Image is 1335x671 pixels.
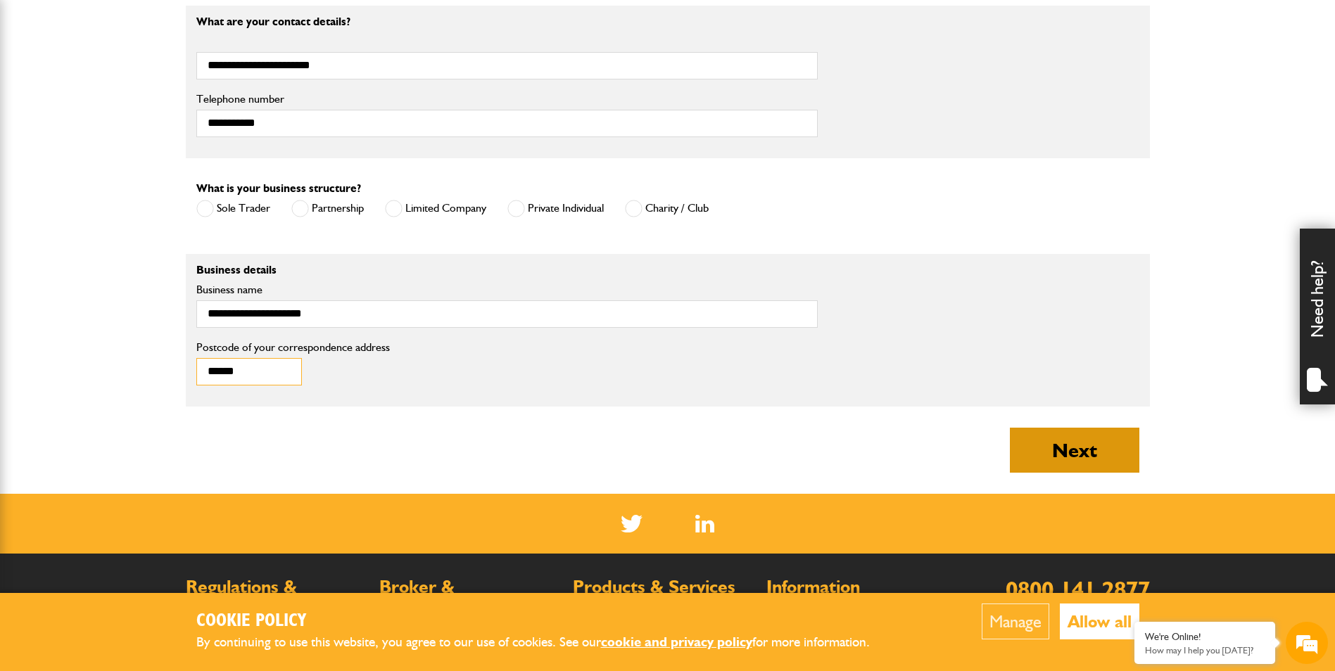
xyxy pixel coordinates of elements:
[18,130,257,161] input: Enter your last name
[196,284,818,295] label: Business name
[196,632,893,653] p: By continuing to use this website, you agree to our use of cookies. See our for more information.
[196,16,818,27] p: What are your contact details?
[18,172,257,203] input: Enter your email address
[695,515,714,532] img: Linked In
[291,200,364,217] label: Partnership
[1010,428,1139,473] button: Next
[766,578,946,596] h2: Information
[1300,229,1335,404] div: Need help?
[196,94,818,105] label: Telephone number
[982,603,1049,639] button: Manage
[196,183,361,194] label: What is your business structure?
[1145,631,1265,643] div: We're Online!
[231,7,265,41] div: Minimize live chat window
[621,515,643,532] img: Twitter
[196,264,818,276] p: Business details
[186,578,365,614] h2: Regulations & Documents
[385,200,486,217] label: Limited Company
[191,433,255,452] em: Start Chat
[24,78,59,98] img: d_20077148190_company_1631870298795_20077148190
[573,578,752,596] h2: Products & Services
[196,611,893,632] h2: Cookie Policy
[73,79,236,97] div: Chat with us now
[1145,645,1265,656] p: How may I help you today?
[196,200,270,217] label: Sole Trader
[1060,603,1139,639] button: Allow all
[507,200,604,217] label: Private Individual
[1006,575,1150,603] a: 0800 141 2877
[601,634,752,650] a: cookie and privacy policy
[18,213,257,244] input: Enter your phone number
[18,255,257,421] textarea: Type your message and hit 'Enter'
[379,578,559,614] h2: Broker & Intermediary
[695,515,714,532] a: LinkedIn
[625,200,709,217] label: Charity / Club
[196,342,411,353] label: Postcode of your correspondence address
